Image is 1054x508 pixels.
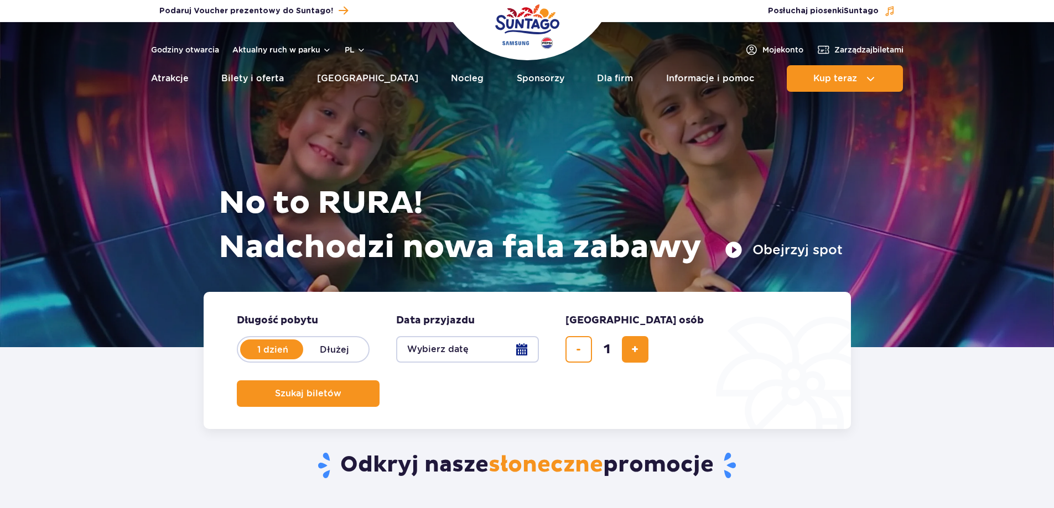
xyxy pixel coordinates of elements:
[159,6,333,17] span: Podaruj Voucher prezentowy do Suntago!
[597,65,633,92] a: Dla firm
[241,338,304,361] label: 1 dzień
[203,451,851,480] h2: Odkryj nasze promocje
[151,44,219,55] a: Godziny otwarcia
[745,43,803,56] a: Mojekonto
[275,389,341,399] span: Szukaj biletów
[725,241,843,259] button: Obejrzyj spot
[594,336,620,363] input: liczba biletów
[622,336,648,363] button: dodaj bilet
[666,65,754,92] a: Informacje i pomoc
[787,65,903,92] button: Kup teraz
[303,338,366,361] label: Dłużej
[221,65,284,92] a: Bilety i oferta
[762,44,803,55] span: Moje konto
[834,44,904,55] span: Zarządzaj biletami
[768,6,879,17] span: Posłuchaj piosenki
[813,74,857,83] span: Kup teraz
[237,380,380,407] button: Szukaj biletów
[396,336,539,363] button: Wybierz datę
[768,6,895,17] button: Posłuchaj piosenkiSuntago
[151,65,189,92] a: Atrakcje
[844,7,879,15] span: Suntago
[565,314,704,327] span: [GEOGRAPHIC_DATA] osób
[817,43,904,56] a: Zarządzajbiletami
[317,65,418,92] a: [GEOGRAPHIC_DATA]
[489,451,603,479] span: słoneczne
[517,65,564,92] a: Sponsorzy
[219,181,843,270] h1: No to RURA! Nadchodzi nowa fala zabawy
[204,292,851,429] form: Planowanie wizyty w Park of Poland
[237,314,318,327] span: Długość pobytu
[345,44,366,55] button: pl
[159,3,348,18] a: Podaruj Voucher prezentowy do Suntago!
[565,336,592,363] button: usuń bilet
[232,45,331,54] button: Aktualny ruch w parku
[396,314,475,327] span: Data przyjazdu
[451,65,484,92] a: Nocleg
